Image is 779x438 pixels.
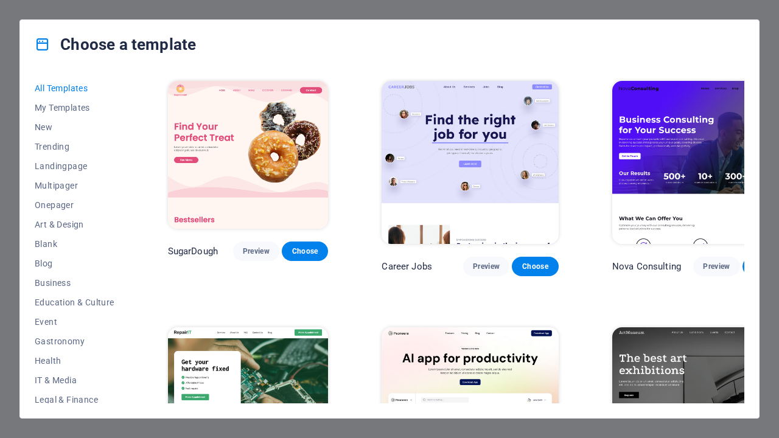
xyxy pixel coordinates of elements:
img: SugarDough [168,81,329,229]
span: Choose [292,246,318,256]
button: Art & Design [35,215,114,234]
span: Event [35,317,114,327]
button: Blank [35,234,114,254]
span: Landingpage [35,161,114,171]
span: Business [35,278,114,288]
button: Choose [512,257,558,276]
button: Preview [463,257,509,276]
button: Health [35,351,114,370]
p: SugarDough [168,245,218,257]
span: Gastronomy [35,336,114,346]
span: Art & Design [35,220,114,229]
span: Blog [35,259,114,268]
h4: Choose a template [35,35,196,54]
button: Legal & Finance [35,390,114,409]
img: Career Jobs [382,81,558,244]
button: Trending [35,137,114,156]
span: Multipager [35,181,114,190]
button: Preview [233,242,279,261]
span: Trending [35,142,114,151]
span: Choose [522,262,548,271]
button: Event [35,312,114,332]
button: Blog [35,254,114,273]
span: Education & Culture [35,297,114,307]
p: Career Jobs [382,260,432,273]
button: IT & Media [35,370,114,390]
span: Onepager [35,200,114,210]
span: My Templates [35,103,114,113]
button: New [35,117,114,137]
button: Choose [282,242,328,261]
button: My Templates [35,98,114,117]
span: Legal & Finance [35,395,114,405]
button: Multipager [35,176,114,195]
span: Blank [35,239,114,249]
button: Landingpage [35,156,114,176]
span: IT & Media [35,375,114,385]
button: Onepager [35,195,114,215]
span: All Templates [35,83,114,93]
button: All Templates [35,78,114,98]
span: Preview [243,246,270,256]
span: Preview [703,262,730,271]
p: Nova Consulting [612,260,681,273]
button: Business [35,273,114,293]
button: Preview [693,257,739,276]
span: Health [35,356,114,366]
button: Gastronomy [35,332,114,351]
button: Education & Culture [35,293,114,312]
span: New [35,122,114,132]
span: Preview [473,262,500,271]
